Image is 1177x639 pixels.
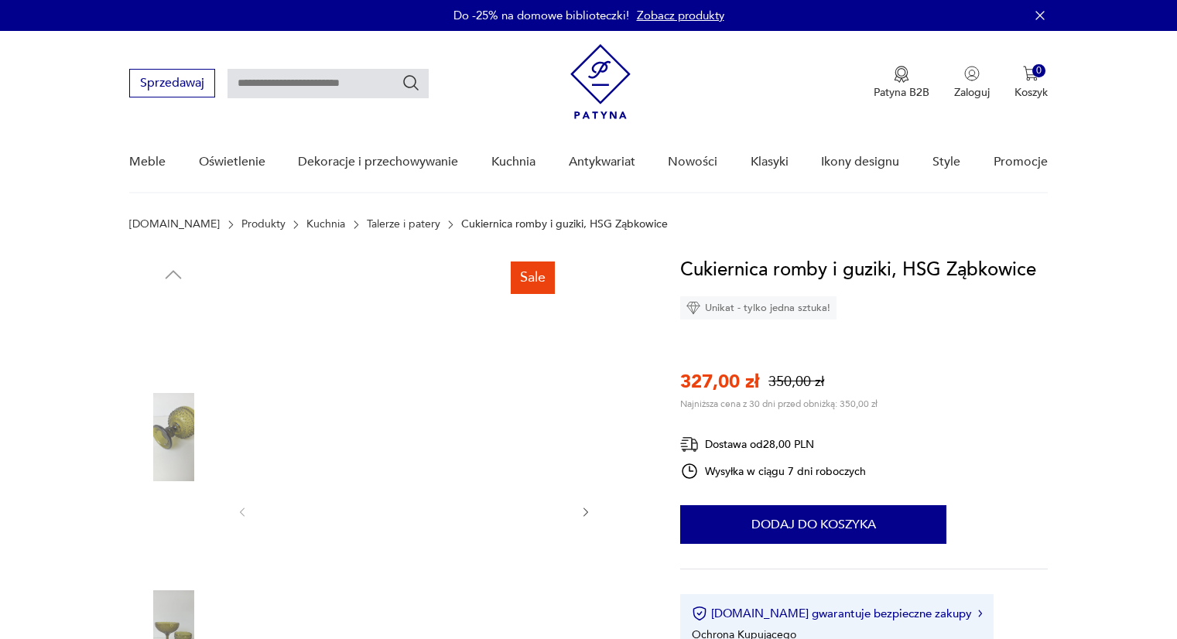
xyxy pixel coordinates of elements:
[680,255,1036,285] h1: Cukiernica romby i guziki, HSG Ząbkowice
[241,218,286,231] a: Produkty
[751,132,789,192] a: Klasyki
[680,296,837,319] div: Unikat - tylko jedna sztuka!
[978,610,983,617] img: Ikona strzałki w prawo
[129,132,166,192] a: Meble
[1032,64,1045,77] div: 0
[680,398,878,410] p: Najniższa cena z 30 dni przed obniżką: 350,00 zł
[680,505,946,544] button: Dodaj do koszyka
[367,218,440,231] a: Talerze i patery
[680,435,699,454] img: Ikona dostawy
[874,66,929,100] button: Patyna B2B
[570,44,631,119] img: Patyna - sklep z meblami i dekoracjami vintage
[402,73,420,92] button: Szukaj
[874,85,929,100] p: Patyna B2B
[680,369,759,395] p: 327,00 zł
[692,606,707,621] img: Ikona certyfikatu
[129,491,217,579] img: Zdjęcie produktu Cukiernica romby i guziki, HSG Ząbkowice
[954,85,990,100] p: Zaloguj
[668,132,717,192] a: Nowości
[874,66,929,100] a: Ikona medaluPatyna B2B
[692,606,982,621] button: [DOMAIN_NAME] gwarantuje bezpieczne zakupy
[768,372,824,391] p: 350,00 zł
[954,66,990,100] button: Zaloguj
[129,69,215,97] button: Sprzedawaj
[129,79,215,90] a: Sprzedawaj
[129,294,217,382] img: Zdjęcie produktu Cukiernica romby i guziki, HSG Ząbkowice
[569,132,635,192] a: Antykwariat
[298,132,458,192] a: Dekoracje i przechowywanie
[686,301,700,315] img: Ikona diamentu
[637,8,724,23] a: Zobacz produkty
[994,132,1048,192] a: Promocje
[1014,66,1048,100] button: 0Koszyk
[821,132,899,192] a: Ikony designu
[199,132,265,192] a: Oświetlenie
[129,393,217,481] img: Zdjęcie produktu Cukiernica romby i guziki, HSG Ząbkowice
[680,435,866,454] div: Dostawa od 28,00 PLN
[129,218,220,231] a: [DOMAIN_NAME]
[511,261,555,294] div: Sale
[461,218,668,231] p: Cukiernica romby i guziki, HSG Ząbkowice
[1014,85,1048,100] p: Koszyk
[306,218,345,231] a: Kuchnia
[1023,66,1038,81] img: Ikona koszyka
[680,462,866,480] div: Wysyłka w ciągu 7 dni roboczych
[453,8,629,23] p: Do -25% na domowe biblioteczki!
[491,132,535,192] a: Kuchnia
[932,132,960,192] a: Style
[964,66,980,81] img: Ikonka użytkownika
[894,66,909,83] img: Ikona medalu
